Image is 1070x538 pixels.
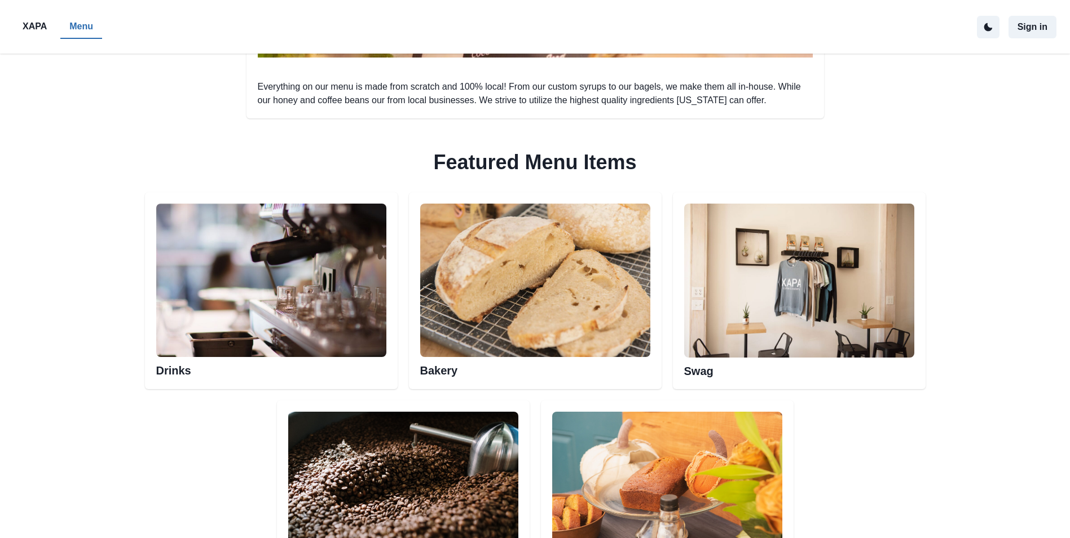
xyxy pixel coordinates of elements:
[684,358,914,378] h2: Swag
[409,192,662,389] div: Bakery
[69,20,93,33] p: Menu
[156,357,386,377] h2: Drinks
[977,16,999,38] button: active dark theme mode
[420,357,650,377] h2: Bakery
[156,204,386,357] img: Esspresso machine
[1009,16,1056,38] button: Sign in
[258,80,813,107] p: Everything on our menu is made from scratch and 100% local! From our custom syrups to our bagels,...
[145,192,398,389] div: Esspresso machineDrinks
[23,20,47,33] p: XAPA
[673,192,926,389] div: Swag
[420,136,650,188] h2: Featured Menu Items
